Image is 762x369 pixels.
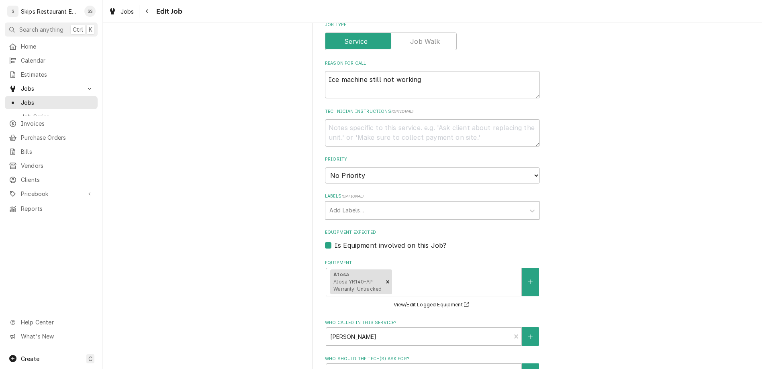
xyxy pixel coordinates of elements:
[528,279,533,285] svg: Create New Equipment
[325,356,540,362] label: Who should the tech(s) ask for?
[141,5,154,18] button: Navigate back
[21,56,94,65] span: Calendar
[5,82,98,95] a: Go to Jobs
[341,194,364,198] span: ( optional )
[325,260,540,310] div: Equipment
[325,22,540,50] div: Job Type
[5,202,98,215] a: Reports
[5,159,98,172] a: Vendors
[5,22,98,37] button: Search anythingCtrlK
[528,334,533,340] svg: Create New Contact
[5,40,98,53] a: Home
[21,355,39,362] span: Create
[325,22,540,28] label: Job Type
[21,332,93,340] span: What's New
[5,187,98,200] a: Go to Pricebook
[335,241,446,250] label: Is Equipment involved on this Job?
[21,318,93,326] span: Help Center
[5,68,98,81] a: Estimates
[383,269,392,294] div: Remove [object Object]
[89,25,92,34] span: K
[5,145,98,158] a: Bills
[325,108,540,147] div: Technician Instructions
[21,147,94,156] span: Bills
[522,268,539,296] button: Create New Equipment
[325,71,540,98] textarea: Ice machine still not working
[391,109,414,114] span: ( optional )
[21,84,82,93] span: Jobs
[325,260,540,266] label: Equipment
[325,229,540,236] label: Equipment Expected
[392,300,473,310] button: View/Edit Logged Equipment
[105,5,137,18] a: Jobs
[21,42,94,51] span: Home
[84,6,96,17] div: SS
[325,193,540,200] label: Labels
[21,7,80,16] div: Skips Restaurant Equipment
[522,327,539,346] button: Create New Contact
[7,6,18,17] div: S
[21,133,94,142] span: Purchase Orders
[325,60,540,98] div: Reason For Call
[5,96,98,109] a: Jobs
[5,316,98,329] a: Go to Help Center
[21,119,94,128] span: Invoices
[5,117,98,130] a: Invoices
[325,156,540,163] label: Priority
[325,193,540,219] div: Labels
[325,320,540,326] label: Who called in this service?
[5,110,98,123] a: Job Series
[333,279,382,292] span: Atosa YR140-AP Warranty: Untracked
[5,330,98,343] a: Go to What's New
[21,204,94,213] span: Reports
[21,70,94,79] span: Estimates
[333,271,349,277] strong: Atosa
[73,25,83,34] span: Ctrl
[325,108,540,115] label: Technician Instructions
[5,54,98,67] a: Calendar
[325,156,540,183] div: Priority
[325,320,540,346] div: Who called in this service?
[325,229,540,250] div: Equipment Expected
[121,7,134,16] span: Jobs
[325,60,540,67] label: Reason For Call
[88,355,92,363] span: C
[21,161,94,170] span: Vendors
[5,173,98,186] a: Clients
[21,98,94,107] span: Jobs
[154,6,182,17] span: Edit Job
[21,175,94,184] span: Clients
[21,112,94,121] span: Job Series
[21,190,82,198] span: Pricebook
[5,131,98,144] a: Purchase Orders
[84,6,96,17] div: Shan Skipper's Avatar
[19,25,63,34] span: Search anything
